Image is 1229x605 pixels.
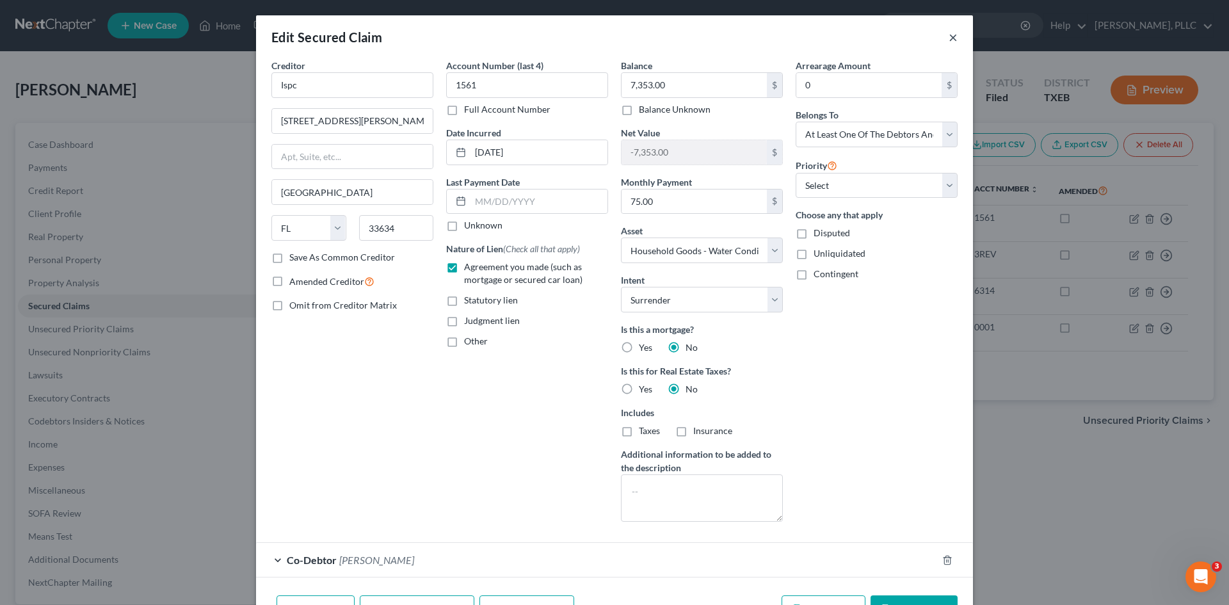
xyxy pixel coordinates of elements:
label: Net Value [621,126,660,140]
span: Other [464,335,488,346]
label: Full Account Number [464,103,550,116]
label: Date Incurred [446,126,501,140]
input: MM/DD/YYYY [470,190,607,214]
label: Choose any that apply [796,208,958,222]
span: Judgment lien [464,315,520,326]
span: 3 [1212,561,1222,572]
span: Asset [621,225,643,236]
label: Additional information to be added to the description [621,448,783,474]
span: (Check all that apply) [503,243,580,254]
input: Search creditor by name... [271,72,433,98]
label: Nature of Lien [446,242,580,255]
label: Includes [621,406,783,419]
input: MM/DD/YYYY [470,140,607,165]
span: Disputed [814,227,850,238]
span: Agreement you made (such as mortgage or secured car loan) [464,261,582,285]
label: Monthly Payment [621,175,692,189]
input: Enter zip... [359,215,434,241]
input: Apt, Suite, etc... [272,145,433,169]
label: Unknown [464,219,502,232]
div: $ [767,140,782,165]
input: 0.00 [622,190,767,214]
label: Is this a mortgage? [621,323,783,336]
span: Omit from Creditor Matrix [289,300,397,311]
label: Balance [621,59,652,72]
input: Enter city... [272,180,433,204]
div: $ [767,73,782,97]
span: No [686,342,698,353]
span: Taxes [639,425,660,436]
label: Priority [796,157,837,173]
span: Creditor [271,60,305,71]
span: Yes [639,342,652,353]
label: Intent [621,273,645,287]
label: Is this for Real Estate Taxes? [621,364,783,378]
button: × [949,29,958,45]
span: Amended Creditor [289,276,364,287]
span: Statutory lien [464,294,518,305]
span: Unliquidated [814,248,865,259]
span: Co-Debtor [287,554,337,566]
span: Contingent [814,268,858,279]
label: Balance Unknown [639,103,711,116]
span: Insurance [693,425,732,436]
span: Belongs To [796,109,839,120]
div: Edit Secured Claim [271,28,382,46]
label: Last Payment Date [446,175,520,189]
input: 0.00 [622,140,767,165]
label: Save As Common Creditor [289,251,395,264]
input: 0.00 [622,73,767,97]
label: Arrearage Amount [796,59,871,72]
div: $ [942,73,957,97]
label: Account Number (last 4) [446,59,543,72]
span: Yes [639,383,652,394]
span: [PERSON_NAME] [339,554,414,566]
input: Enter address... [272,109,433,133]
div: $ [767,190,782,214]
input: 0.00 [796,73,942,97]
iframe: Intercom live chat [1185,561,1216,592]
input: XXXX [446,72,608,98]
span: No [686,383,698,394]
